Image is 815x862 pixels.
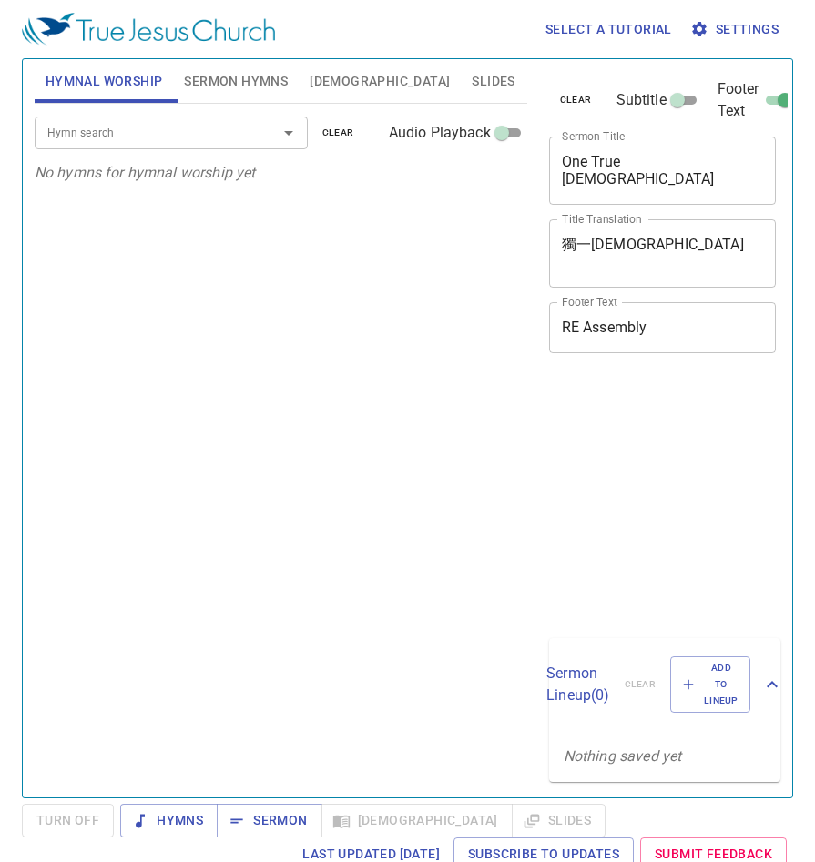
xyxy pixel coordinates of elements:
span: Audio Playback [389,122,491,144]
span: Sermon Hymns [184,70,288,93]
button: Sermon [217,804,321,837]
span: [DEMOGRAPHIC_DATA] [310,70,450,93]
button: Select a tutorial [538,13,679,46]
span: Sermon [231,809,307,832]
span: Subtitle [616,89,667,111]
img: True Jesus Church [22,13,275,46]
button: clear [311,122,365,144]
span: Add to Lineup [682,660,739,710]
span: clear [560,92,592,108]
textarea: One True [DEMOGRAPHIC_DATA] [562,153,764,188]
iframe: from-child [542,372,733,631]
span: Settings [694,18,779,41]
button: Settings [687,13,786,46]
button: clear [549,89,603,111]
span: Footer Text [718,78,759,122]
button: Open [276,120,301,146]
span: Hymnal Worship [46,70,163,93]
button: Add to Lineup [670,656,750,714]
span: Hymns [135,809,203,832]
span: Select a tutorial [545,18,672,41]
div: Sermon Lineup(0)clearAdd to Lineup [549,638,780,732]
i: No hymns for hymnal worship yet [35,164,256,181]
span: Slides [472,70,514,93]
textarea: 獨一[DEMOGRAPHIC_DATA] [562,236,764,270]
p: Sermon Lineup ( 0 ) [546,663,609,706]
span: clear [322,125,354,141]
i: Nothing saved yet [564,747,682,765]
button: Hymns [120,804,218,837]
